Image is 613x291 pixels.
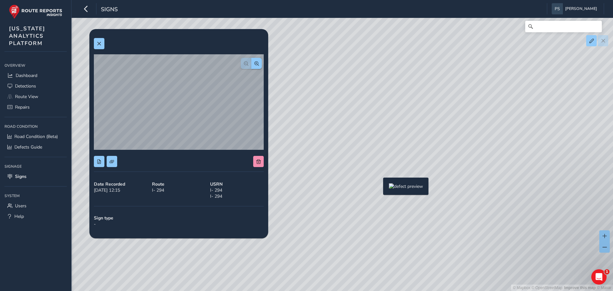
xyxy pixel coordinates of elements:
[101,5,118,14] span: Signs
[525,21,602,32] input: Search
[552,3,563,14] img: diamond-layout
[4,70,67,81] a: Dashboard
[15,94,38,100] span: Route View
[4,102,67,112] a: Repairs
[552,3,599,14] button: [PERSON_NAME]
[14,213,24,219] span: Help
[16,73,37,79] span: Dashboard
[15,173,26,180] span: Signs
[4,81,67,91] a: Detections
[4,201,67,211] a: Users
[9,4,62,19] img: rr logo
[4,171,67,182] a: Signs
[92,179,150,202] div: [DATE] 12:15
[4,162,67,171] div: Signage
[4,191,67,201] div: System
[604,269,609,274] span: 1
[4,211,67,222] a: Help
[210,181,264,187] strong: USRN
[15,203,26,209] span: Users
[565,3,597,14] span: [PERSON_NAME]
[94,215,264,221] strong: Sign type
[591,269,607,285] iframe: Intercom live chat
[14,144,42,150] span: Defects Guide
[14,134,58,140] span: Road Condition (Beta)
[4,61,67,70] div: Overview
[150,179,208,202] div: I- 294
[4,142,67,152] a: Defects Guide
[4,91,67,102] a: Route View
[4,131,67,142] a: Road Condition (Beta)
[4,122,67,131] div: Road Condition
[94,181,148,187] strong: Date Recorded
[152,181,206,187] strong: Route
[15,104,30,110] span: Repairs
[15,83,36,89] span: Detections
[208,179,266,202] div: I- 294 I- 294
[9,25,45,47] span: [US_STATE] ANALYTICS PLATFORM
[92,213,266,229] div: -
